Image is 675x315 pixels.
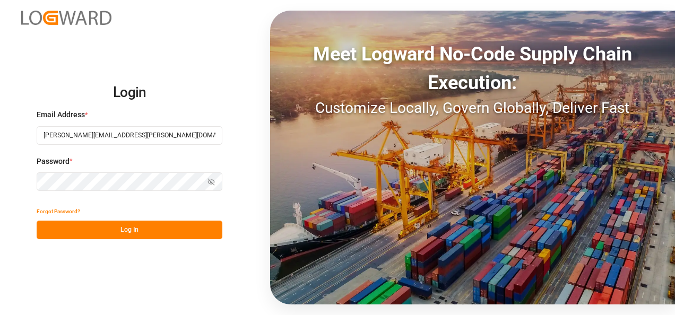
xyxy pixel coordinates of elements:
span: Password [37,156,70,167]
button: Log In [37,221,222,239]
input: Enter your email [37,126,222,145]
button: Forgot Password? [37,202,80,221]
div: Customize Locally, Govern Globally, Deliver Fast [270,97,675,119]
img: Logward_new_orange.png [21,11,111,25]
h2: Login [37,76,222,110]
span: Email Address [37,109,85,120]
div: Meet Logward No-Code Supply Chain Execution: [270,40,675,97]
